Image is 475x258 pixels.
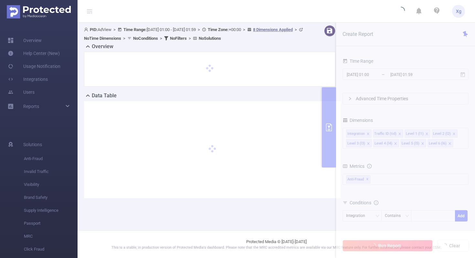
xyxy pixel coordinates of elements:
span: AdView [DATE] 01:00 - [DATE] 01:59 +00:00 [84,27,305,41]
span: Click Fraud [24,243,78,256]
a: Integrations [8,73,48,86]
u: 8 Dimensions Applied [253,27,293,32]
footer: Protected Media © [DATE]-[DATE] [78,231,475,258]
h2: Overview [92,43,113,50]
b: Time Range: [123,27,147,32]
a: Reports [23,100,39,113]
span: MRC [24,230,78,243]
b: No Time Dimensions [84,36,121,41]
span: > [111,27,118,32]
span: Brand Safety [24,191,78,204]
span: Xg [456,5,461,18]
span: > [158,36,164,41]
img: Protected Media [7,5,71,18]
b: No Filters [170,36,187,41]
span: Anti-Fraud [24,152,78,165]
b: No Solutions [199,36,221,41]
b: PID: [90,27,98,32]
h2: Data Table [92,92,117,100]
i: icon: user [84,27,90,32]
span: Visibility [24,178,78,191]
p: This is a stable, in production version of Protected Media's dashboard. Please note that the MRC ... [94,245,459,251]
span: > [241,27,247,32]
b: No Conditions [133,36,158,41]
a: Overview [8,34,42,47]
span: > [121,36,127,41]
span: > [293,27,299,32]
a: Users [8,86,35,99]
span: Supply Intelligence [24,204,78,217]
i: icon: loading [397,7,405,16]
span: Reports [23,104,39,109]
span: > [187,36,193,41]
span: Passport [24,217,78,230]
span: > [196,27,202,32]
a: Help Center (New) [8,47,60,60]
span: Invalid Traffic [24,165,78,178]
a: Usage Notification [8,60,60,73]
span: Solutions [23,138,42,151]
b: Time Zone: [208,27,229,32]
